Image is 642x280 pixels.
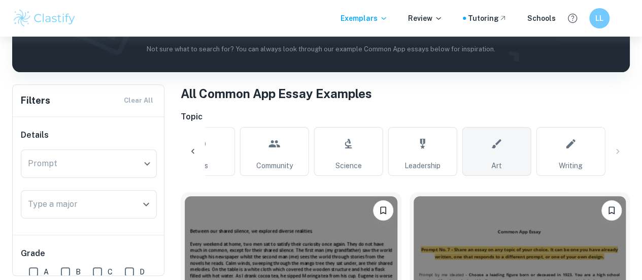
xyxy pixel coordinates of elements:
[492,160,502,171] span: Art
[335,160,362,171] span: Science
[559,160,583,171] span: Writing
[589,8,610,28] button: LL
[564,10,581,27] button: Help and Feedback
[601,200,622,221] button: Bookmark
[373,200,393,221] button: Bookmark
[140,266,145,277] span: D
[21,94,50,108] h6: Filters
[76,266,81,277] span: B
[12,8,77,28] img: Clastify logo
[20,44,622,54] p: Not sure what to search for? You can always look through our example Common App essays below for ...
[139,197,153,211] button: Open
[468,13,507,24] a: Tutoring
[21,129,157,141] h6: Details
[108,266,113,277] span: C
[527,13,556,24] a: Schools
[256,160,293,171] span: Community
[181,111,630,123] h6: Topic
[341,13,388,24] p: Exemplars
[405,160,441,171] span: Leadership
[21,247,157,260] h6: Grade
[594,13,605,24] h6: LL
[44,266,49,277] span: A
[408,13,443,24] p: Review
[181,84,630,103] h1: All Common App Essay Examples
